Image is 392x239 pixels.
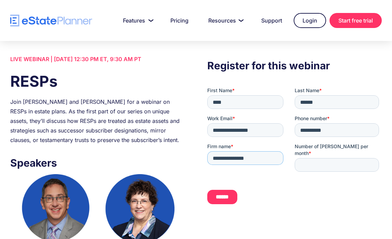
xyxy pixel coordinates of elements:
[330,13,382,28] a: Start free trial
[115,14,159,27] a: Features
[10,54,185,64] div: LIVE WEBINAR | [DATE] 12:30 PM ET, 9:30 AM PT
[207,58,382,73] h3: Register for this webinar
[200,14,250,27] a: Resources
[10,97,185,145] div: Join [PERSON_NAME] and [PERSON_NAME] for a webinar on RESPs in estate plans. As the first part of...
[207,87,382,217] iframe: Form 0
[10,155,185,171] h3: Speakers
[294,13,326,28] a: Login
[10,15,92,27] a: home
[162,14,197,27] a: Pricing
[253,14,290,27] a: Support
[10,71,185,92] h1: RESPs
